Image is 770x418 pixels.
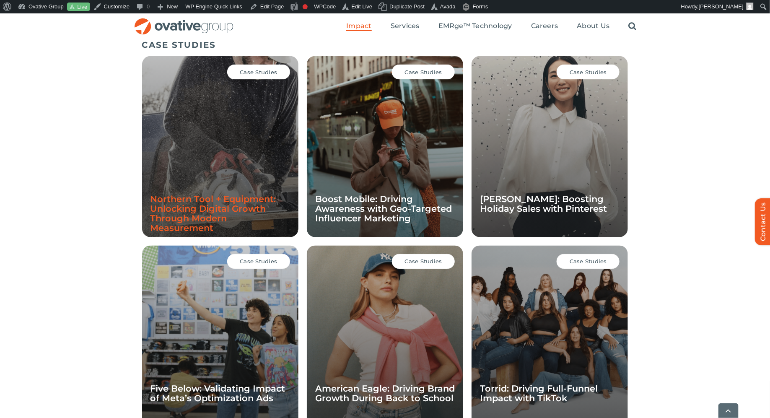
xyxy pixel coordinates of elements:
[699,3,744,10] span: [PERSON_NAME]
[346,22,371,30] span: Impact
[303,4,308,9] div: Focus keyphrase not set
[150,194,276,234] a: Northern Tool + Equipment: Unlocking Digital Growth Through Modern Measurement
[480,194,607,214] a: [PERSON_NAME]: Boosting Holiday Sales with Pinterest
[480,384,598,404] a: Torrid: Driving Full-Funnel Impact with TikTok
[531,22,558,31] a: Careers
[438,22,512,30] span: EMRge™ Technology
[531,22,558,30] span: Careers
[150,384,285,404] a: Five Below: Validating Impact of Meta’s Optimization Ads
[315,194,452,224] a: Boost Mobile: Driving Awareness with Geo-Targeted Influencer Marketing
[67,3,90,11] a: Live
[577,22,610,30] span: About Us
[391,22,420,31] a: Services
[346,22,371,31] a: Impact
[346,13,636,40] nav: Menu
[577,22,610,31] a: About Us
[438,22,512,31] a: EMRge™ Technology
[315,384,455,404] a: American Eagle: Driving Brand Growth During Back to School
[142,40,628,50] h5: CASE STUDIES
[134,17,234,25] a: OG_Full_horizontal_RGB
[629,22,637,31] a: Search
[391,22,420,30] span: Services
